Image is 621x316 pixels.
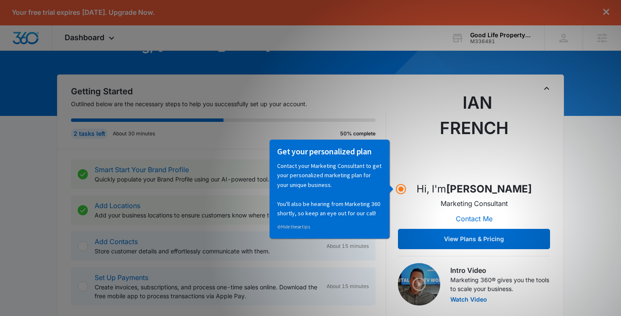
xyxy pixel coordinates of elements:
[95,247,320,256] p: Store customer details and effortlessly communicate with them.
[340,130,376,137] p: 50% complete
[9,84,13,90] span: ⊘
[603,8,609,16] button: dismiss this dialog
[95,201,140,210] a: Add Locations
[450,265,550,275] h3: Intro Video
[113,130,155,137] p: About 30 minutes
[95,165,189,174] a: Smart Start Your Brand Profile
[71,129,108,139] div: 2 tasks left
[450,275,550,293] p: Marketing 360® gives you the tools to scale your business.
[398,229,550,249] button: View Plans & Pricing
[327,242,369,250] span: About 15 minutes
[12,8,155,16] p: Your free trial expires [DATE]. Upgrade Now.
[417,181,532,197] p: Hi, I'm
[446,183,532,195] strong: [PERSON_NAME]
[470,38,532,44] div: account id
[95,237,138,246] a: Add Contacts
[95,273,148,282] a: Set Up Payments
[65,33,104,42] span: Dashboard
[398,263,440,305] img: Intro Video
[450,297,487,302] button: Watch Video
[470,32,532,38] div: account name
[9,84,42,90] a: Hide these tips
[432,90,516,175] img: Ian French
[95,211,326,220] p: Add your business locations to ensure customers know where to find you.
[9,22,114,78] p: Contact your Marketing Consultant to get your personalized marketing plan for your unique busines...
[542,83,552,93] button: Toggle Collapse
[71,99,386,108] p: Outlined below are the necessary steps to help you successfully set up your account.
[52,25,129,50] div: Dashboard
[95,283,320,300] p: Create invoices, subscriptions, and process one-time sales online. Download the free mobile app t...
[9,6,114,17] h3: Get your personalized plan
[71,85,386,98] h2: Getting Started
[327,283,369,290] span: About 15 minutes
[447,209,501,229] button: Contact Me
[441,198,508,209] p: Marketing Consultant
[95,175,326,184] p: Quickly populate your Brand Profile using our AI-powered tool.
